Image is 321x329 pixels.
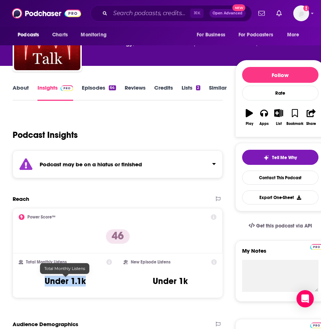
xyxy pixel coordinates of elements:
h2: New Episode Listens [131,260,170,265]
img: User Profile [293,5,309,21]
div: Open Intercom Messenger [297,290,314,307]
a: Episodes64 [82,84,116,101]
a: Get this podcast via API [243,217,318,235]
span: Total Monthly Listens [44,266,85,271]
button: Apps [257,104,272,130]
div: Bookmark [286,122,303,126]
a: Contact This Podcast [242,171,318,185]
span: Logged in as patiencebaldacci [293,5,309,21]
button: Show profile menu [293,5,309,21]
a: Similar [209,84,227,101]
div: Apps [259,122,269,126]
span: Get this podcast via API [256,223,312,229]
a: Technology [99,40,133,47]
button: Open AdvancedNew [209,9,246,18]
button: Bookmark [286,104,304,130]
h2: Power Score™ [27,215,55,220]
span: Charts [52,30,68,40]
button: Export One-Sheet [242,190,318,204]
h2: Audience Demographics [13,321,78,328]
span: New [232,4,245,11]
div: List [276,122,282,126]
h2: Reach [13,195,29,202]
div: Rate [242,86,318,100]
span: Tell Me Why [272,155,297,161]
button: Share [304,104,318,130]
img: Podchaser Pro [61,85,73,91]
a: News [134,40,151,47]
img: Podchaser - Follow, Share and Rate Podcasts [12,6,81,20]
div: 64 [109,85,116,90]
button: Play [242,104,257,130]
button: List [271,104,286,130]
input: Search podcasts, credits, & more... [110,8,190,19]
a: Lists2 [182,84,200,101]
a: Show notifications dropdown [255,7,268,19]
div: 2 [196,85,200,90]
section: Click to expand status details [13,150,223,178]
div: Play [246,122,253,126]
button: Follow [242,67,318,83]
a: InsightsPodchaser Pro [37,84,73,101]
button: open menu [192,28,234,42]
h2: Total Monthly Listens [26,260,67,265]
div: Share [306,122,316,126]
button: tell me why sparkleTell Me Why [242,150,318,165]
a: Credits [154,84,173,101]
h3: Under 1k [153,276,188,287]
p: 46 [106,229,130,244]
strong: Podcast may be on a hiatus or finished [40,161,142,168]
a: Reviews [125,84,146,101]
svg: Add a profile image [303,5,309,11]
img: tell me why sparkle [263,155,269,161]
span: ⌘ K [190,9,204,18]
h3: Under 1.1k [45,276,86,287]
div: Search podcasts, credits, & more... [90,5,252,22]
span: More [287,30,299,40]
a: About [13,84,29,101]
span: Monitoring [81,30,106,40]
button: open menu [76,28,116,42]
span: Open Advanced [213,12,242,15]
span: Podcasts [18,30,39,40]
span: and [151,40,162,47]
h1: Podcast Insights [13,130,78,140]
span: For Business [197,30,225,40]
a: Show notifications dropdown [273,7,285,19]
button: open menu [234,28,284,42]
button: open menu [282,28,308,42]
a: Tech News [162,40,194,47]
a: Charts [48,28,72,42]
button: open menu [13,28,48,42]
label: My Notes [242,247,318,260]
span: For Podcasters [238,30,273,40]
span: , [133,40,134,47]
